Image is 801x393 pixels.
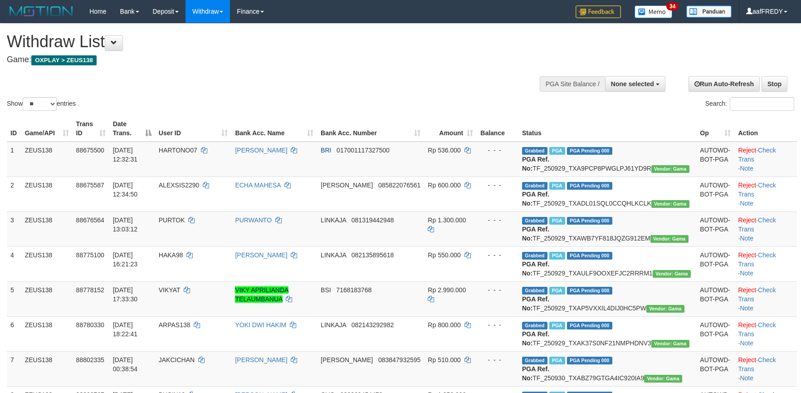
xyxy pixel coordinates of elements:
span: PGA Pending [567,147,612,155]
span: LINKAJA [321,251,346,259]
span: Vendor URL: https://trx31.1velocity.biz [644,375,682,383]
a: Check Trans [738,286,776,303]
td: · · [734,351,797,386]
span: LINKAJA [321,216,346,224]
span: 88802335 [76,356,104,364]
a: Check Trans [738,321,776,338]
td: ZEUS138 [21,281,73,316]
a: Note [740,270,753,277]
div: - - - [480,285,515,295]
span: 88675500 [76,147,104,154]
td: AUTOWD-BOT-PGA [696,281,734,316]
span: Copy 082135895618 to clipboard [352,251,394,259]
span: [PERSON_NAME] [321,356,373,364]
a: Reject [738,356,756,364]
td: TF_250929_TXAP5VXXIL4DIJ0HC5PW [518,281,696,316]
span: Marked by aafnoeunsreypich [549,322,565,329]
a: [PERSON_NAME] [235,147,287,154]
th: Game/API: activate to sort column ascending [21,116,73,142]
b: PGA Ref. No: [522,226,549,242]
label: Search: [705,97,794,111]
td: · · [734,211,797,246]
a: YOKI DWI HAKIM [235,321,286,329]
span: Rp 2.990.000 [428,286,466,294]
span: Grabbed [522,287,547,295]
a: PURWANTO [235,216,272,224]
a: Note [740,200,753,207]
th: Status [518,116,696,142]
button: None selected [605,76,665,92]
span: ARPAS138 [159,321,190,329]
th: Bank Acc. Name: activate to sort column ascending [231,116,317,142]
b: PGA Ref. No: [522,330,549,347]
td: AUTOWD-BOT-PGA [696,316,734,351]
td: TF_250930_TXABZ79GTGA4IC920IA9 [518,351,696,386]
a: Check Trans [738,356,776,373]
span: Copy 085822076561 to clipboard [378,182,420,189]
a: Reject [738,216,756,224]
a: Reject [738,182,756,189]
a: Note [740,235,753,242]
td: TF_250929_TXAULF9OOXEFJC2RRRM1 [518,246,696,281]
td: TF_250929_TXAWB7YF818JQZG912EM [518,211,696,246]
span: Rp 800.000 [428,321,460,329]
th: ID [7,116,21,142]
span: PGA Pending [567,217,612,225]
td: · · [734,316,797,351]
span: Grabbed [522,217,547,225]
td: ZEUS138 [21,177,73,211]
span: PGA Pending [567,287,612,295]
td: 6 [7,316,21,351]
td: AUTOWD-BOT-PGA [696,177,734,211]
th: Balance [477,116,518,142]
h4: Game: [7,55,525,64]
span: Marked by aafnoeunsreypich [549,252,565,260]
b: PGA Ref. No: [522,365,549,382]
th: User ID: activate to sort column ascending [155,116,232,142]
td: · · [734,177,797,211]
a: Reject [738,147,756,154]
span: JAKCICHAN [159,356,195,364]
a: Check Trans [738,216,776,233]
a: Note [740,339,753,347]
span: HAKA98 [159,251,183,259]
span: [PERSON_NAME] [321,182,373,189]
span: 88775100 [76,251,104,259]
a: Reject [738,286,756,294]
span: 88780330 [76,321,104,329]
h1: Withdraw List [7,33,525,51]
span: Grabbed [522,182,547,190]
span: [DATE] 00:38:54 [113,356,138,373]
b: PGA Ref. No: [522,191,549,207]
span: PGA Pending [567,252,612,260]
span: Vendor URL: https://trx31.1velocity.biz [651,200,689,208]
td: TF_250929_TXAK37S0NF21NMPHDNV3 [518,316,696,351]
img: panduan.png [686,5,732,18]
td: 7 [7,351,21,386]
span: Copy 7168183768 to clipboard [336,286,371,294]
span: 88778152 [76,286,104,294]
span: Rp 510.000 [428,356,460,364]
td: TF_250929_TXADL01SQL0CCQHLKCLK [518,177,696,211]
span: [DATE] 12:34:50 [113,182,138,198]
span: Marked by aafpengsreynich [549,182,565,190]
td: ZEUS138 [21,316,73,351]
span: [DATE] 12:32:31 [113,147,138,163]
span: LINKAJA [321,321,346,329]
b: PGA Ref. No: [522,295,549,312]
img: Feedback.jpg [576,5,621,18]
th: Date Trans.: activate to sort column descending [109,116,155,142]
span: Marked by aaftrukkakada [549,147,565,155]
span: [DATE] 18:22:41 [113,321,138,338]
span: Grabbed [522,322,547,329]
td: 4 [7,246,21,281]
span: PGA Pending [567,357,612,364]
span: [DATE] 13:03:12 [113,216,138,233]
td: ZEUS138 [21,211,73,246]
td: ZEUS138 [21,246,73,281]
td: 3 [7,211,21,246]
td: AUTOWD-BOT-PGA [696,211,734,246]
div: - - - [480,216,515,225]
td: AUTOWD-BOT-PGA [696,246,734,281]
td: TF_250929_TXA9PCP8PWGLPJ61YD9R [518,142,696,177]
